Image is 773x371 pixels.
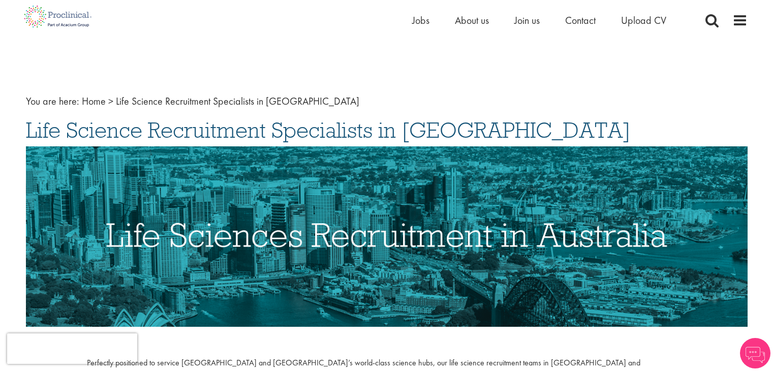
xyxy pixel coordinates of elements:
a: Upload CV [621,14,666,27]
a: About us [455,14,489,27]
span: Life Science Recruitment Specialists in [GEOGRAPHIC_DATA] [116,95,359,108]
a: Jobs [412,14,429,27]
a: Join us [514,14,540,27]
img: Chatbot [740,338,770,368]
img: Life Sciences Recruitment in Australia [26,146,748,327]
span: You are here: [26,95,79,108]
span: > [108,95,113,108]
span: Life Science Recruitment Specialists in [GEOGRAPHIC_DATA] [26,116,631,144]
a: Contact [565,14,596,27]
a: breadcrumb link [82,95,106,108]
iframe: reCAPTCHA [7,333,137,364]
